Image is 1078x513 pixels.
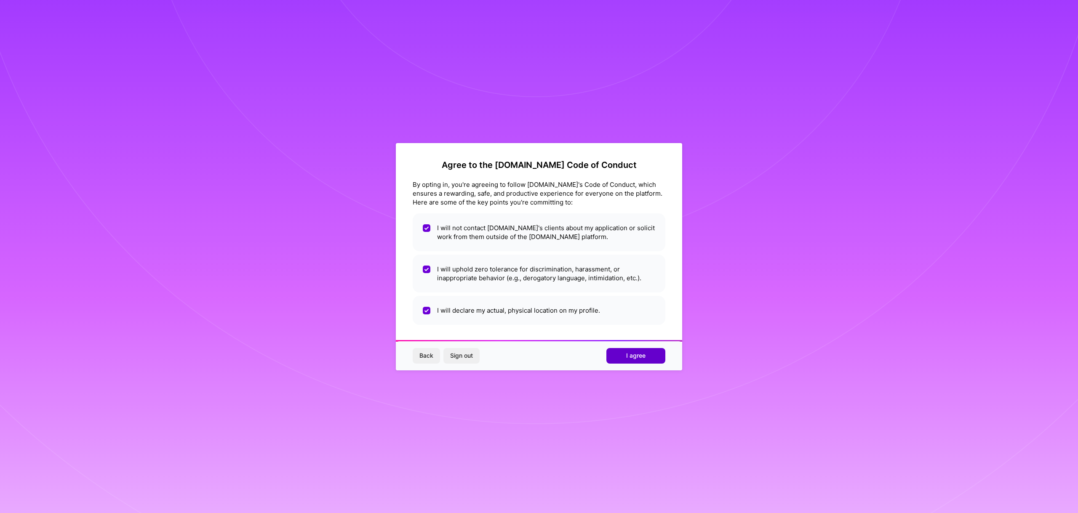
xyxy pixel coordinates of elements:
button: Sign out [443,348,480,363]
span: I agree [626,351,646,360]
span: Back [419,351,433,360]
h2: Agree to the [DOMAIN_NAME] Code of Conduct [413,160,665,170]
div: By opting in, you're agreeing to follow [DOMAIN_NAME]'s Code of Conduct, which ensures a rewardin... [413,180,665,207]
li: I will uphold zero tolerance for discrimination, harassment, or inappropriate behavior (e.g., der... [413,255,665,292]
button: I agree [606,348,665,363]
button: Back [413,348,440,363]
span: Sign out [450,351,473,360]
li: I will not contact [DOMAIN_NAME]'s clients about my application or solicit work from them outside... [413,213,665,251]
li: I will declare my actual, physical location on my profile. [413,296,665,325]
